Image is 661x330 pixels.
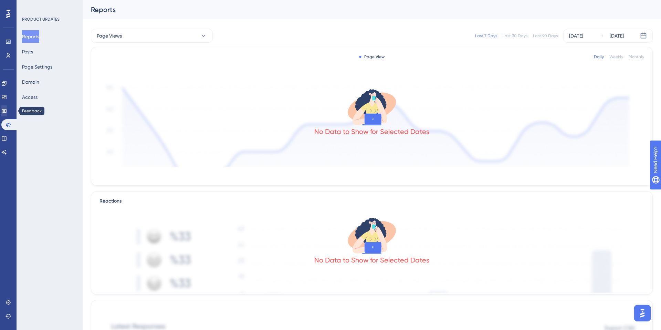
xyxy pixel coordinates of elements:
button: Page Views [91,29,213,43]
div: [DATE] [610,32,624,40]
div: No Data to Show for Selected Dates [314,255,429,265]
button: Posts [22,45,33,58]
div: Monthly [629,54,644,60]
div: Last 7 Days [475,33,497,39]
div: Weekly [609,54,623,60]
button: Reports [22,30,39,43]
div: [DATE] [569,32,583,40]
iframe: UserGuiding AI Assistant Launcher [632,303,653,323]
div: Daily [594,54,604,60]
div: Reactions [99,197,644,205]
div: Last 30 Days [503,33,527,39]
div: Reports [91,5,636,14]
button: Domain [22,76,39,88]
span: Page Views [97,32,122,40]
div: Last 90 Days [533,33,558,39]
button: Page Settings [22,61,52,73]
div: PRODUCT UPDATES [22,17,60,22]
div: No Data to Show for Selected Dates [314,127,429,136]
span: Need Help? [16,2,43,10]
div: Page View [359,54,385,60]
button: Access [22,91,38,103]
